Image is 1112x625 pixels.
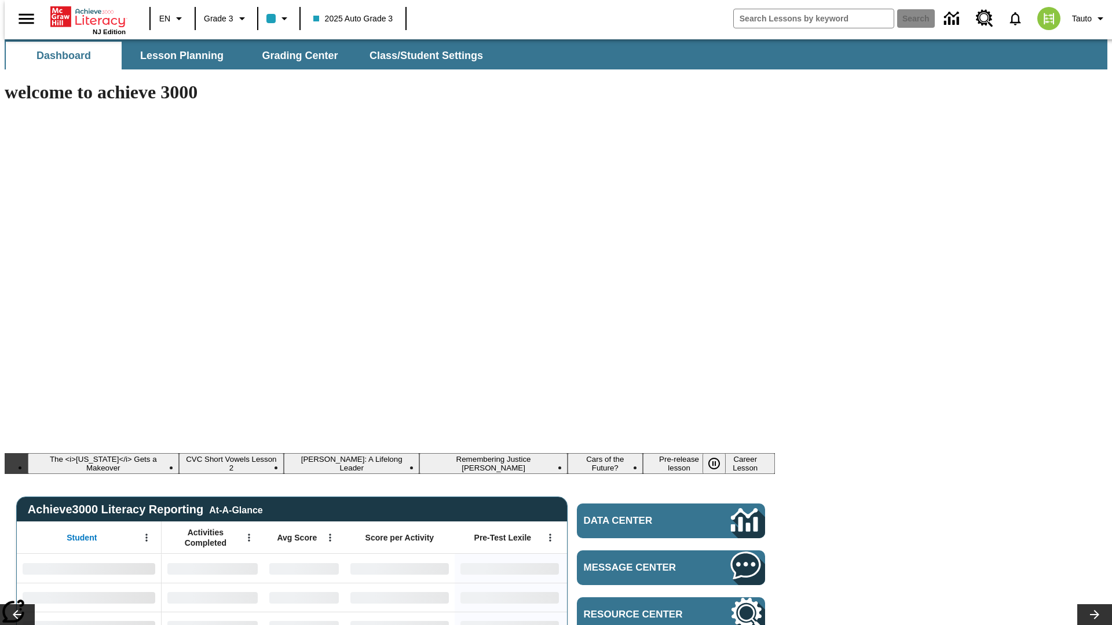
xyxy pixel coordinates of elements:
[321,529,339,546] button: Open Menu
[937,3,969,35] a: Data Center
[199,8,254,29] button: Grade: Grade 3, Select a grade
[242,42,358,69] button: Grading Center
[124,42,240,69] button: Lesson Planning
[264,554,345,583] div: No Data,
[542,529,559,546] button: Open Menu
[584,515,692,527] span: Data Center
[50,4,126,35] div: Home
[36,49,91,62] span: Dashboard
[277,532,317,543] span: Avg Score
[584,609,696,620] span: Resource Center
[1077,604,1112,625] button: Lesson carousel, Next
[1037,7,1060,30] img: avatar image
[209,503,262,516] div: At-A-Glance
[5,39,1107,69] div: SubNavbar
[167,527,244,548] span: Activities Completed
[1030,3,1067,34] button: Select a new avatar
[5,42,493,69] div: SubNavbar
[360,42,492,69] button: Class/Student Settings
[1000,3,1030,34] a: Notifications
[9,2,43,36] button: Open side menu
[474,532,532,543] span: Pre-Test Lexile
[67,532,97,543] span: Student
[568,453,643,474] button: Slide 5 Cars of the Future?
[313,13,393,25] span: 2025 Auto Grade 3
[28,453,179,474] button: Slide 1 The <i>Missouri</i> Gets a Makeover
[703,453,737,474] div: Pause
[284,453,419,474] button: Slide 3 Dianne Feinstein: A Lifelong Leader
[240,529,258,546] button: Open Menu
[204,13,233,25] span: Grade 3
[162,583,264,612] div: No Data,
[50,5,126,28] a: Home
[162,554,264,583] div: No Data,
[5,82,775,103] h1: welcome to achieve 3000
[138,529,155,546] button: Open Menu
[969,3,1000,34] a: Resource Center, Will open in new tab
[584,562,696,573] span: Message Center
[6,42,122,69] button: Dashboard
[28,503,263,516] span: Achieve3000 Literacy Reporting
[365,532,434,543] span: Score per Activity
[577,550,765,585] a: Message Center
[264,583,345,612] div: No Data,
[93,28,126,35] span: NJ Edition
[577,503,765,538] a: Data Center
[716,453,775,474] button: Slide 7 Career Lesson
[370,49,483,62] span: Class/Student Settings
[154,8,191,29] button: Language: EN, Select a language
[1067,8,1112,29] button: Profile/Settings
[179,453,284,474] button: Slide 2 CVC Short Vowels Lesson 2
[734,9,894,28] input: search field
[703,453,726,474] button: Pause
[1072,13,1092,25] span: Tauto
[159,13,170,25] span: EN
[419,453,568,474] button: Slide 4 Remembering Justice O'Connor
[262,49,338,62] span: Grading Center
[643,453,716,474] button: Slide 6 Pre-release lesson
[262,8,296,29] button: Class color is light blue. Change class color
[140,49,224,62] span: Lesson Planning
